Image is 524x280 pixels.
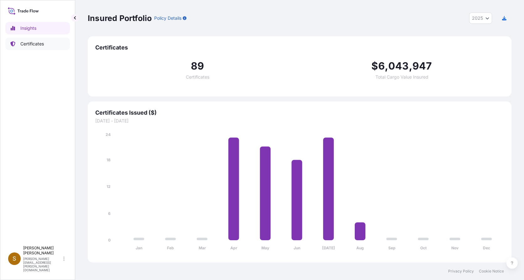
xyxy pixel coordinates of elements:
span: 6 [378,61,385,71]
p: Policy Details [154,15,181,21]
span: 043 [388,61,409,71]
span: $ [371,61,378,71]
span: , [385,61,388,71]
tspan: Nov [451,246,459,250]
tspan: [DATE] [322,246,335,250]
span: 2025 [472,15,483,21]
tspan: 6 [108,211,111,216]
tspan: Jan [136,246,142,250]
tspan: Feb [167,246,174,250]
tspan: 24 [106,132,111,137]
tspan: Apr [230,246,237,250]
p: [PERSON_NAME][EMAIL_ADDRESS][PERSON_NAME][DOMAIN_NAME] [23,257,62,272]
span: Certificates [95,44,504,51]
tspan: 12 [107,184,111,189]
tspan: May [261,246,270,250]
a: Certificates [5,38,70,50]
a: Cookie Notice [479,269,504,274]
p: Certificates [20,41,44,47]
span: , [409,61,412,71]
tspan: 0 [108,238,111,242]
tspan: Mar [199,246,206,250]
span: Certificates [186,75,209,79]
a: Insights [5,22,70,34]
tspan: Jun [294,246,300,250]
span: 947 [412,61,432,71]
tspan: Dec [483,246,490,250]
span: 89 [191,61,204,71]
p: Insured Portfolio [88,13,152,23]
tspan: Aug [356,246,364,250]
button: Year Selector [469,13,492,24]
span: Total Cargo Value Insured [375,75,428,79]
tspan: Sep [388,246,396,250]
span: Certificates Issued ($) [95,109,504,117]
tspan: 18 [107,158,111,162]
span: [DATE] - [DATE] [95,118,504,124]
p: Insights [20,25,36,31]
p: [PERSON_NAME] [PERSON_NAME] [23,246,62,256]
a: Privacy Policy [448,269,474,274]
tspan: Oct [420,246,427,250]
span: S [13,256,16,262]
